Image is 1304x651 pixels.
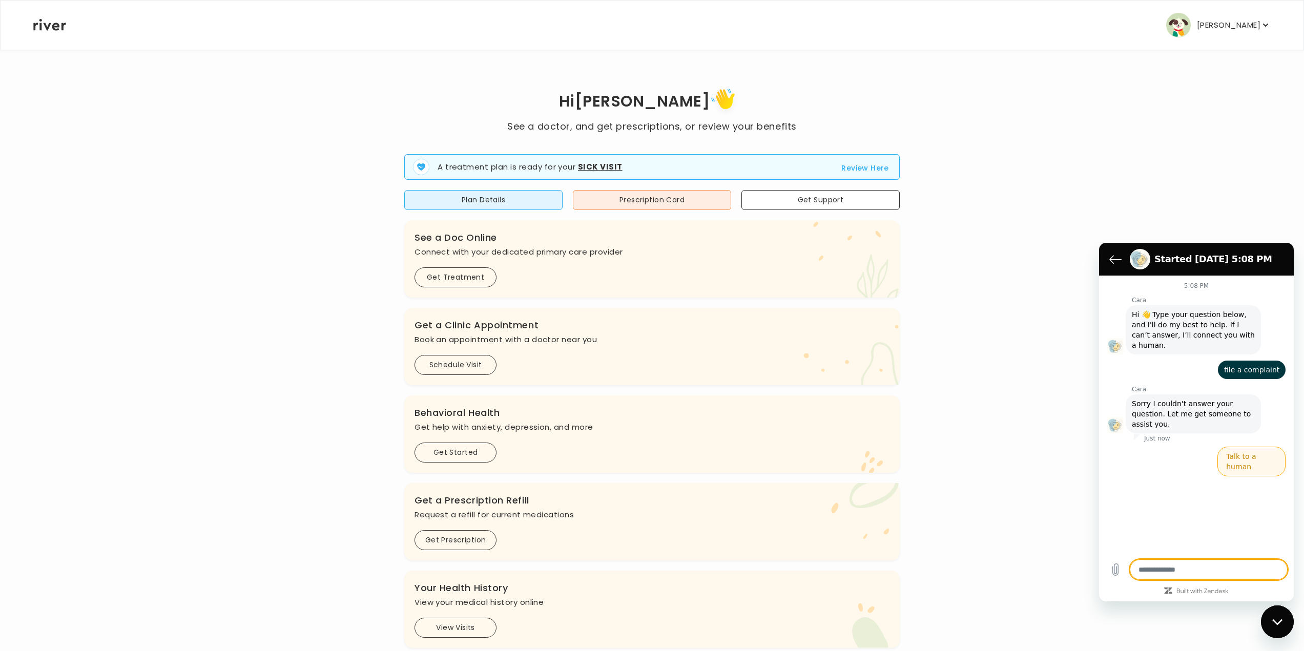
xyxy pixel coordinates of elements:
p: A treatment plan is ready for your [438,161,623,173]
button: user avatar[PERSON_NAME] [1166,13,1271,37]
p: Connect with your dedicated primary care provider [415,245,889,259]
button: Review Here [841,162,889,174]
button: Get Support [741,190,900,210]
iframe: Messaging window [1099,243,1294,601]
button: Plan Details [404,190,563,210]
p: View your medical history online [415,595,889,610]
h3: See a Doc Online [415,230,889,245]
button: Prescription Card [573,190,731,210]
p: [PERSON_NAME] [1197,18,1260,32]
p: Request a refill for current medications [415,508,889,522]
p: See a doctor, and get prescriptions, or review your benefits [507,119,796,134]
button: Schedule Visit [415,355,496,375]
p: Book an appointment with a doctor near you [415,332,889,347]
button: View Visits [415,618,496,638]
button: Get Treatment [415,267,496,287]
iframe: Button to launch messaging window, conversation in progress [1261,605,1294,638]
button: Get Prescription [415,530,496,550]
button: Get Started [415,443,496,463]
strong: Sick Visit [578,161,623,172]
h3: Get a Prescription Refill [415,493,889,508]
h1: Hi [PERSON_NAME] [507,85,796,119]
img: user avatar [1166,13,1191,37]
h3: Your Health History [415,581,889,595]
h3: Behavioral Health [415,406,889,420]
p: Get help with anxiety, depression, and more [415,420,889,434]
h3: Get a Clinic Appointment [415,318,889,332]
